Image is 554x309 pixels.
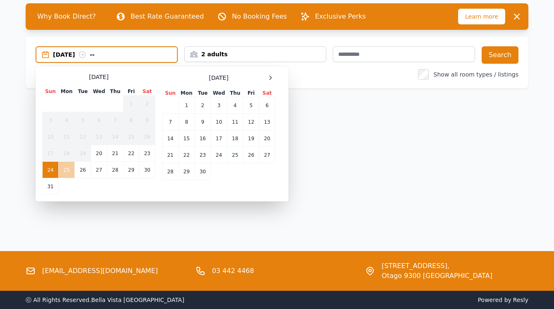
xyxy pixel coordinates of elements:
[382,271,492,281] span: Otago 9300 [GEOGRAPHIC_DATA]
[232,12,287,22] p: No Booking Fees
[139,88,155,96] th: Sat
[179,130,195,147] td: 15
[43,112,59,129] td: 3
[513,297,528,303] a: Resly
[59,129,75,145] td: 11
[209,74,228,82] span: [DATE]
[139,162,155,178] td: 30
[185,50,326,58] div: 2 adults
[53,50,177,59] div: [DATE] --
[382,261,492,271] span: [STREET_ADDRESS],
[43,178,59,195] td: 31
[227,147,243,163] td: 25
[123,145,139,162] td: 22
[75,129,91,145] td: 12
[89,73,108,81] span: [DATE]
[211,114,227,130] td: 10
[227,114,243,130] td: 11
[212,266,254,276] a: 03 442 4468
[42,266,158,276] a: [EMAIL_ADDRESS][DOMAIN_NAME]
[195,114,211,130] td: 9
[91,162,107,178] td: 27
[91,88,107,96] th: Wed
[259,89,275,97] th: Sat
[315,12,366,22] p: Exclusive Perks
[434,71,518,78] label: Show all room types / listings
[179,89,195,97] th: Mon
[123,112,139,129] td: 8
[243,130,259,147] td: 19
[195,97,211,114] td: 2
[195,163,211,180] td: 30
[179,114,195,130] td: 8
[107,162,123,178] td: 28
[139,129,155,145] td: 16
[75,145,91,162] td: 19
[179,97,195,114] td: 1
[31,8,103,25] span: Why Book Direct?
[123,96,139,112] td: 1
[243,114,259,130] td: 12
[43,129,59,145] td: 10
[195,130,211,147] td: 16
[107,112,123,129] td: 7
[107,145,123,162] td: 21
[123,129,139,145] td: 15
[211,89,227,97] th: Wed
[227,97,243,114] td: 4
[43,88,59,96] th: Sun
[195,89,211,97] th: Tue
[75,162,91,178] td: 26
[123,162,139,178] td: 29
[458,9,505,24] span: Learn more
[139,112,155,129] td: 9
[482,46,518,64] button: Search
[195,147,211,163] td: 23
[59,112,75,129] td: 4
[259,114,275,130] td: 13
[162,89,179,97] th: Sun
[43,162,59,178] td: 24
[91,129,107,145] td: 13
[59,145,75,162] td: 18
[91,145,107,162] td: 20
[162,130,179,147] td: 14
[243,89,259,97] th: Fri
[179,147,195,163] td: 22
[280,296,528,304] span: Powered by
[162,163,179,180] td: 28
[227,130,243,147] td: 18
[162,114,179,130] td: 7
[243,147,259,163] td: 26
[162,147,179,163] td: 21
[211,97,227,114] td: 3
[211,147,227,163] td: 24
[259,97,275,114] td: 6
[59,162,75,178] td: 25
[123,88,139,96] th: Fri
[179,163,195,180] td: 29
[139,145,155,162] td: 23
[131,12,204,22] p: Best Rate Guaranteed
[43,145,59,162] td: 17
[139,96,155,112] td: 2
[75,112,91,129] td: 5
[91,112,107,129] td: 6
[259,147,275,163] td: 27
[59,88,75,96] th: Mon
[227,89,243,97] th: Thu
[211,130,227,147] td: 17
[107,88,123,96] th: Thu
[75,88,91,96] th: Tue
[107,129,123,145] td: 14
[259,130,275,147] td: 20
[243,97,259,114] td: 5
[26,297,184,303] span: ⓒ All Rights Reserved. Bella Vista [GEOGRAPHIC_DATA]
